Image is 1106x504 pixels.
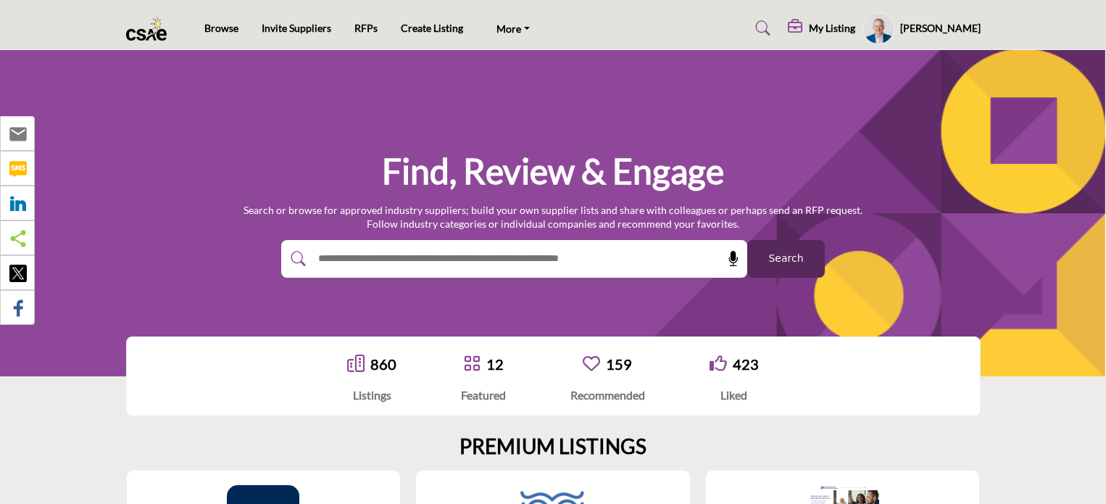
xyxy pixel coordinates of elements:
[583,355,600,374] a: Go to Recommended
[486,355,504,373] a: 12
[463,355,481,374] a: Go to Featured
[370,355,396,373] a: 860
[401,22,463,34] a: Create Listing
[347,387,396,404] div: Listings
[710,355,727,372] i: Go to Liked
[486,18,540,38] a: More
[733,355,759,373] a: 423
[126,17,175,41] img: Site Logo
[262,22,331,34] a: Invite Suppliers
[747,240,825,278] button: Search
[768,251,803,266] span: Search
[606,355,632,373] a: 159
[460,434,646,459] h2: PREMIUM LISTINGS
[862,12,894,44] button: Show hide supplier dropdown
[244,203,862,231] p: Search or browse for approved industry suppliers; build your own supplier lists and share with co...
[809,22,855,35] h5: My Listing
[461,387,506,404] div: Featured
[710,387,759,404] div: Liked
[354,22,378,34] a: RFPs
[900,21,981,36] h5: [PERSON_NAME]
[570,387,645,404] div: Recommended
[382,149,724,194] h1: Find, Review & Engage
[741,17,780,40] a: Search
[204,22,238,34] a: Browse
[788,20,855,37] div: My Listing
